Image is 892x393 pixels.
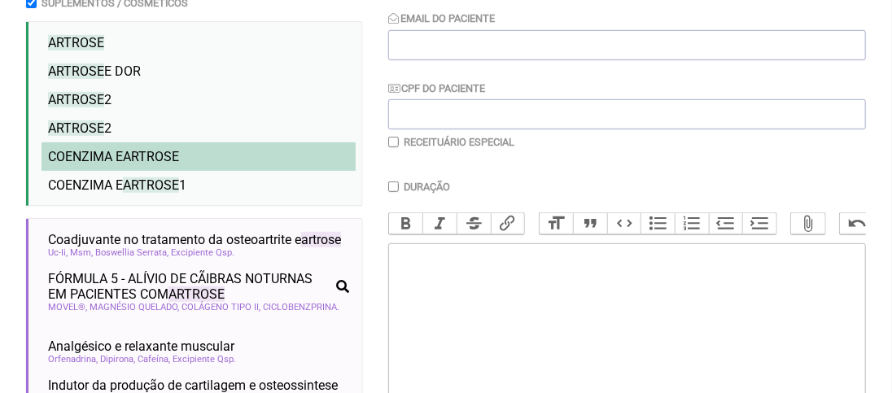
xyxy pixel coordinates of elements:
button: Bold [389,213,423,234]
span: ARTROSE [123,149,179,164]
span: ARTROSE [48,35,104,50]
span: FÓRMULA 5 - ALÍVIO DE CÃIBRAS NOTURNAS EM PACIENTES COM [48,271,330,302]
span: COENZIMA E 1 [48,177,186,193]
span: ARTROSE [168,286,225,302]
label: Email do Paciente [388,12,496,24]
span: Boswellia Serrata [95,247,168,258]
button: Increase Level [742,213,776,234]
span: ARTROSE [123,177,179,193]
button: Code [607,213,641,234]
span: COLÁGENO TIPO II [181,302,260,312]
span: Coadjuvante no tratamento da osteoartrite e [48,232,341,247]
button: Link [491,213,525,234]
span: 2 [48,92,111,107]
span: MOVEL® [48,302,87,312]
button: Quote [573,213,607,234]
span: Analgésico e relaxante muscular [48,338,234,354]
span: 2 [48,120,111,136]
button: Strikethrough [457,213,491,234]
button: Attach Files [791,213,825,234]
button: Bullets [641,213,675,234]
span: ARTROSE [48,120,104,136]
span: MAGNÉSIO QUELADO [90,302,179,312]
button: Undo [840,213,874,234]
span: artrose [301,232,341,247]
span: ARTROSE [48,92,104,107]
span: CICLOBENZPRINA [263,302,339,312]
span: Cafeína [138,354,170,365]
label: CPF do Paciente [388,82,486,94]
span: Uc-Ii [48,247,68,258]
span: Dipirona [100,354,135,365]
label: Receituário Especial [404,136,514,148]
button: Decrease Level [709,213,743,234]
span: Excipiente Qsp [173,354,236,365]
span: Msm [70,247,93,258]
label: Duração [404,181,450,193]
button: Italic [422,213,457,234]
span: Indutor da produção de cartilagem e osteossintese [48,378,338,393]
span: E DOR [48,63,141,79]
span: COENZIMA E [48,149,179,164]
span: Excipiente Qsp [171,247,234,258]
span: ARTROSE [48,63,104,79]
button: Numbers [675,213,709,234]
button: Heading [540,213,574,234]
span: Orfenadrina [48,354,98,365]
